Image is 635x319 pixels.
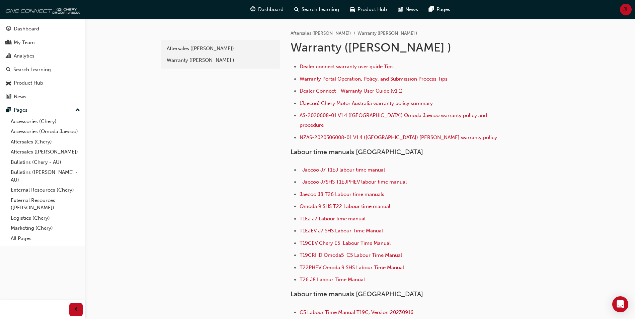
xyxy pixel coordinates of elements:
span: guage-icon [250,5,255,14]
span: pages-icon [429,5,434,14]
a: Search Learning [3,64,83,76]
span: JL [623,6,629,13]
span: News [405,6,418,13]
span: Dashboard [258,6,284,13]
a: guage-iconDashboard [245,3,289,16]
a: All Pages [8,233,83,244]
li: Warranty ([PERSON_NAME] ) [358,30,417,37]
a: T19CEV Chery E5 Labour Time Manual [300,240,391,246]
a: Jaecoo J7 T1EJ labour time manual [302,167,385,173]
span: news-icon [398,5,403,14]
span: people-icon [6,40,11,46]
span: chart-icon [6,53,11,59]
div: Open Intercom Messenger [612,296,628,312]
span: Pages [436,6,450,13]
span: Product Hub [358,6,387,13]
a: Aftersales (Chery) [8,137,83,147]
a: Analytics [3,50,83,62]
div: Pages [14,106,27,114]
a: pages-iconPages [423,3,456,16]
img: oneconnect [3,3,80,16]
button: JL [620,4,632,15]
a: Accessories (Chery) [8,116,83,127]
div: My Team [14,39,35,46]
button: Pages [3,104,83,116]
div: Warranty ([PERSON_NAME] ) [167,57,274,64]
a: Dealer Connect - Warranty User Guide (v1.1) [300,88,403,94]
a: Omoda 9 SHS T22 Labour time manual [300,203,390,209]
div: Dashboard [14,25,39,33]
a: search-iconSearch Learning [289,3,344,16]
a: car-iconProduct Hub [344,3,392,16]
span: search-icon [294,5,299,14]
a: T19CRHD Omoda5 C5 Labour Time Manual [300,252,402,258]
div: Aftersales ([PERSON_NAME]) [167,45,274,52]
a: NZAS-2020506008-01 V1.4 ([GEOGRAPHIC_DATA]) [PERSON_NAME] warranty policy [300,134,497,140]
span: car-icon [350,5,355,14]
a: Logistics (Chery) [8,213,83,223]
span: Search Learning [302,6,339,13]
a: Aftersales ([PERSON_NAME]) [163,43,277,55]
a: Dealer connect warranty user guide Tips [300,64,394,70]
span: news-icon [6,94,11,100]
a: External Resources (Chery) [8,185,83,195]
div: Analytics [14,52,34,60]
span: prev-icon [74,306,79,314]
a: Dashboard [3,23,83,35]
span: search-icon [6,67,11,73]
a: Jaecoo J7SHS T1EJPHEV labour time manual [302,179,407,185]
a: Aftersales ([PERSON_NAME]) [8,147,83,157]
a: Product Hub [3,77,83,89]
div: Search Learning [13,66,51,74]
a: T22PHEV Omoda 9 SHS Labour Time Manual [300,264,404,271]
a: C5 Labour Time Manual T19C, Version:20230916 [300,309,413,315]
a: Aftersales ([PERSON_NAME]) [291,30,351,36]
a: news-iconNews [392,3,423,16]
a: Accessories (Omoda Jaecoo) [8,126,83,137]
span: guage-icon [6,26,11,32]
a: T26 J8 Labour Time Manual [300,277,365,283]
a: My Team [3,36,83,49]
a: Warranty Portal Operation, Policy, and Submission Process Tips [300,76,448,82]
button: DashboardMy TeamAnalyticsSearch LearningProduct HubNews [3,21,83,104]
a: News [3,91,83,103]
a: T1EJEV J7 SHS Labour Time Manual [300,228,383,234]
div: Product Hub [14,79,43,87]
a: (Jaecoo) Chery Motor Australia warranty policy summary [300,100,433,106]
span: car-icon [6,80,11,86]
a: AS-2020608-01 V1.4 ([GEOGRAPHIC_DATA]) Omoda Jaecoo warranty policy and procedure [300,112,488,128]
a: External Resources ([PERSON_NAME]) [8,195,83,213]
a: Bulletins (Chery - AU) [8,157,83,168]
span: pages-icon [6,107,11,113]
a: Jaecoo J8 T26 Labour time manuals [300,191,384,197]
span: Labour time manuals [GEOGRAPHIC_DATA] [291,148,423,156]
span: up-icon [75,106,80,115]
a: Marketing (Chery) [8,223,83,233]
a: Bulletins ([PERSON_NAME] - AU) [8,167,83,185]
h1: Warranty ([PERSON_NAME] ) [291,40,510,55]
div: News [14,93,26,101]
span: Labour time manuals [GEOGRAPHIC_DATA] [291,290,423,298]
a: Warranty ([PERSON_NAME] ) [163,55,277,66]
a: T1EJ J7 Labour time manual [300,216,366,222]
